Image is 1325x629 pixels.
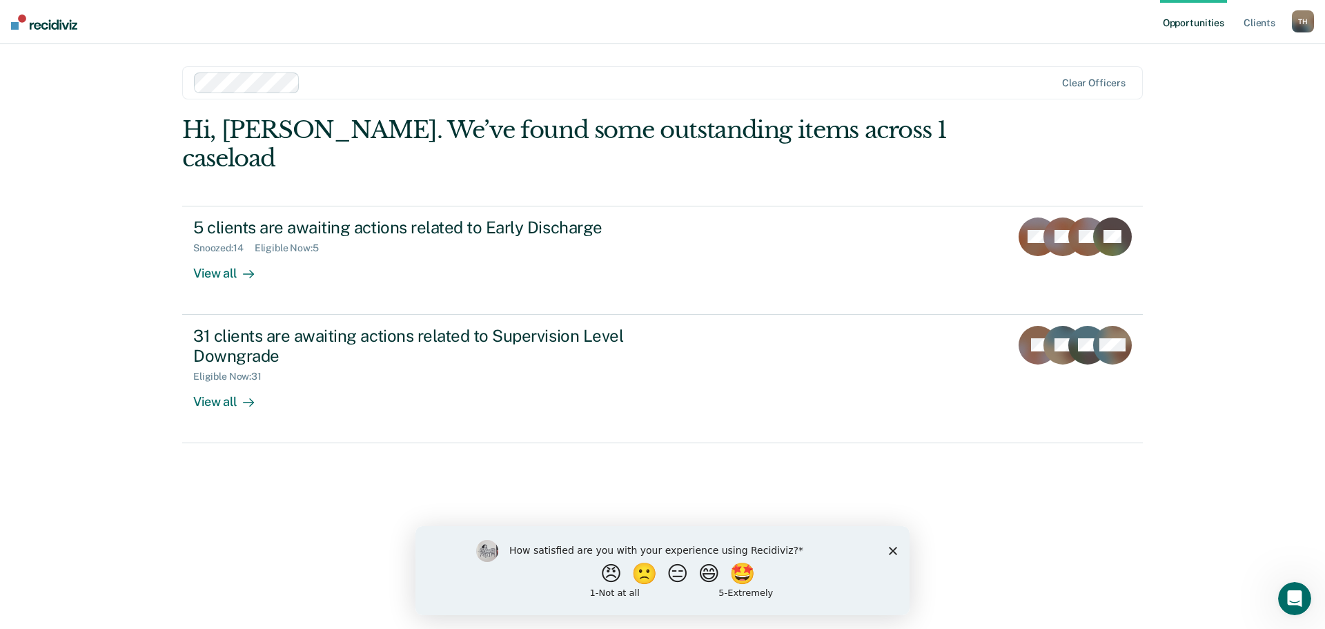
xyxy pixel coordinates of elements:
[193,383,271,409] div: View all
[255,242,330,254] div: Eligible Now : 5
[193,242,255,254] div: Snoozed : 14
[1292,10,1314,32] div: T H
[1062,77,1126,89] div: Clear officers
[193,371,273,383] div: Eligible Now : 31
[1278,582,1311,615] iframe: Intercom live chat
[182,315,1143,443] a: 31 clients are awaiting actions related to Supervision Level DowngradeEligible Now:31View all
[415,526,910,615] iframe: Survey by Kim from Recidiviz
[193,254,271,281] div: View all
[11,14,77,30] img: Recidiviz
[193,326,678,366] div: 31 clients are awaiting actions related to Supervision Level Downgrade
[182,116,951,173] div: Hi, [PERSON_NAME]. We’ve found some outstanding items across 1 caseload
[182,206,1143,315] a: 5 clients are awaiting actions related to Early DischargeSnoozed:14Eligible Now:5View all
[1292,10,1314,32] button: TH
[193,217,678,238] div: 5 clients are awaiting actions related to Early Discharge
